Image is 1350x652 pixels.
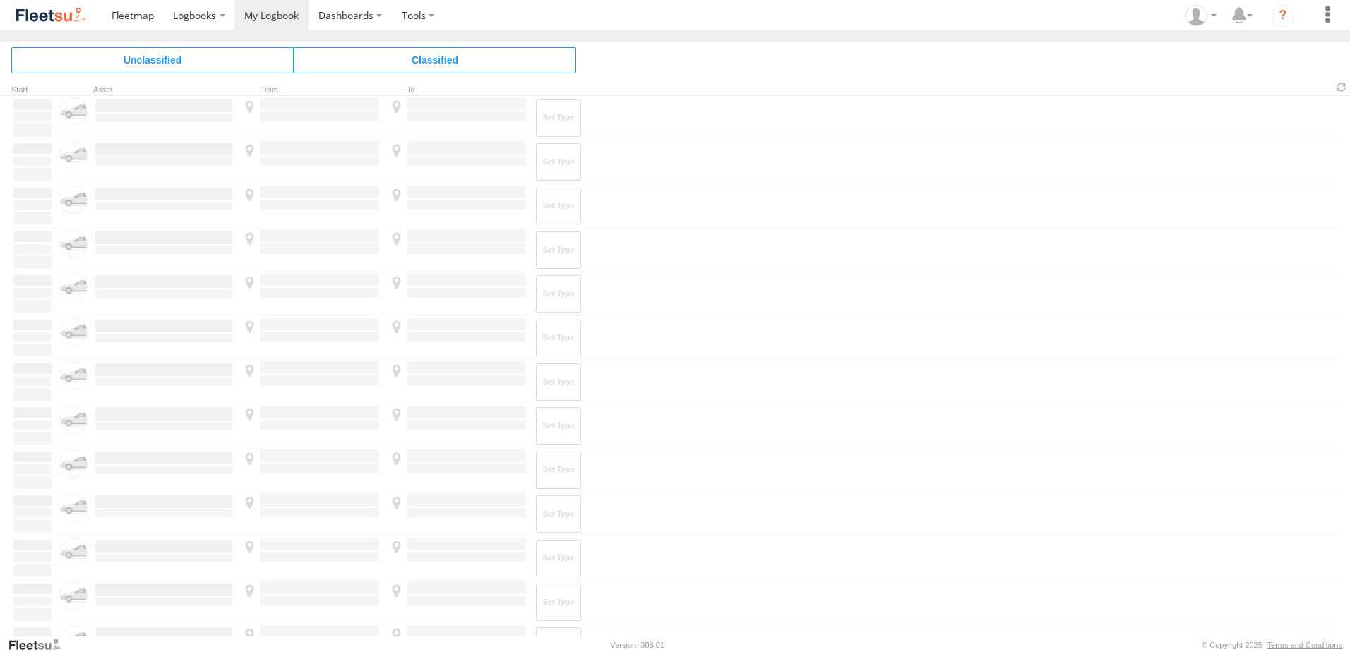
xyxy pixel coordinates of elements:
[1181,5,1221,26] div: Anthony Winton
[11,87,54,94] div: Click to Sort
[387,87,528,94] div: To
[1202,641,1342,649] div: © Copyright 2025 -
[611,641,664,649] div: Version: 308.01
[1333,80,1350,94] span: Refresh
[93,87,234,94] div: Asset
[8,638,73,652] a: Visit our Website
[240,87,381,94] div: From
[1267,641,1342,649] a: Terms and Conditions
[11,47,294,73] span: Click to view Unclassified Trips
[14,6,88,25] img: fleetsu-logo-horizontal.svg
[294,47,576,73] span: Click to view Classified Trips
[1272,4,1294,27] i: ?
